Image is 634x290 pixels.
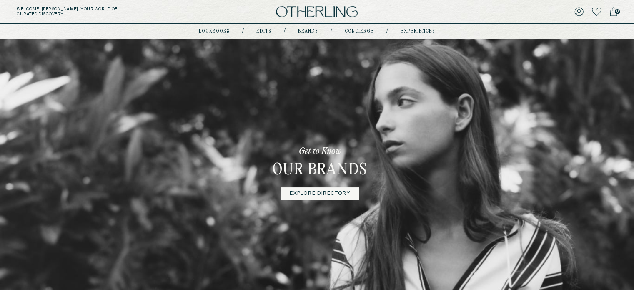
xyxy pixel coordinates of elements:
div: / [284,28,286,35]
a: Explore Directory [281,187,358,200]
a: 0 [610,6,617,18]
a: experiences [401,29,435,33]
div: / [331,28,332,35]
span: 0 [615,9,620,14]
img: logo [276,6,358,18]
div: / [242,28,244,35]
h5: Welcome, [PERSON_NAME] . Your world of curated discovery. [17,7,197,17]
a: Edits [256,29,271,33]
p: Get to Know [299,146,341,157]
h3: Our Brands [273,161,367,181]
div: / [386,28,388,35]
a: lookbooks [199,29,230,33]
a: Brands [298,29,318,33]
a: concierge [345,29,374,33]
